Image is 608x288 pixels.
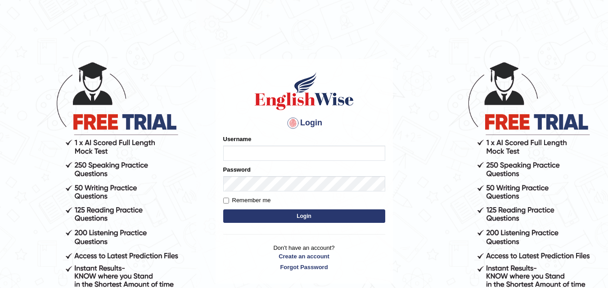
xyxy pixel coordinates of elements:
[223,165,251,174] label: Password
[223,196,271,205] label: Remember me
[223,252,385,261] a: Create an account
[253,71,356,111] img: Logo of English Wise sign in for intelligent practice with AI
[223,198,229,204] input: Remember me
[223,209,385,223] button: Login
[223,116,385,130] h4: Login
[223,244,385,271] p: Don't have an account?
[223,263,385,271] a: Forgot Password
[223,135,252,143] label: Username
